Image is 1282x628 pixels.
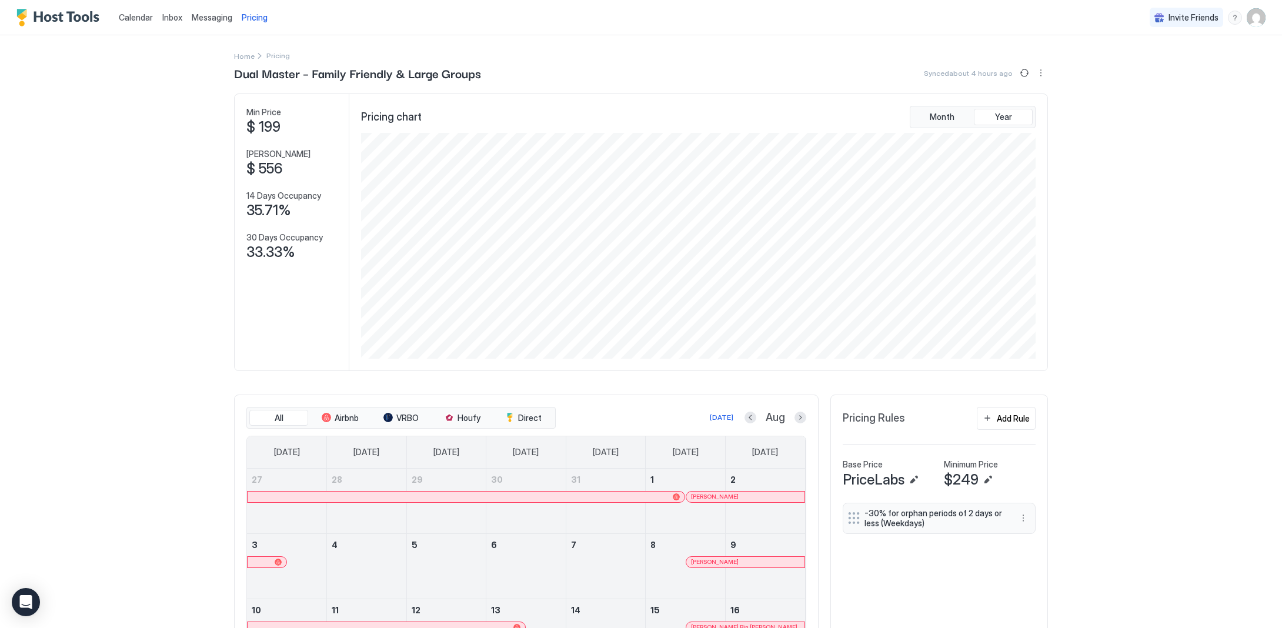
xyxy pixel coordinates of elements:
[974,109,1033,125] button: Year
[673,447,699,457] span: [DATE]
[332,540,338,550] span: 4
[327,469,407,534] td: July 28, 2025
[726,469,805,490] a: August 2, 2025
[794,412,806,423] button: Next month
[646,469,726,534] td: August 1, 2025
[907,473,921,487] button: Edit
[843,412,905,425] span: Pricing Rules
[864,508,1004,529] span: -30% for orphan periods of 2 days or less (Weekdays)
[353,447,379,457] span: [DATE]
[486,533,566,599] td: August 6, 2025
[1034,66,1048,80] div: menu
[650,475,654,485] span: 1
[406,469,486,534] td: July 29, 2025
[730,540,736,550] span: 9
[650,540,656,550] span: 8
[407,599,486,621] a: August 12, 2025
[1016,511,1030,525] button: More options
[593,447,619,457] span: [DATE]
[162,11,182,24] a: Inbox
[691,493,739,500] span: [PERSON_NAME]
[327,534,406,556] a: August 4, 2025
[1228,11,1242,25] div: menu
[501,436,550,468] a: Wednesday
[246,107,281,118] span: Min Price
[646,534,725,556] a: August 8, 2025
[995,112,1012,122] span: Year
[691,493,800,500] div: [PERSON_NAME]
[262,436,312,468] a: Sunday
[12,588,40,616] div: Open Intercom Messenger
[843,471,904,489] span: PriceLabs
[234,49,255,62] div: Breadcrumb
[266,51,290,60] span: Breadcrumb
[252,605,261,615] span: 10
[247,599,326,621] a: August 10, 2025
[246,191,321,201] span: 14 Days Occupancy
[458,413,480,423] span: Houfy
[1169,12,1218,23] span: Invite Friends
[752,447,778,457] span: [DATE]
[566,469,646,534] td: July 31, 2025
[981,473,995,487] button: Edit
[246,243,295,261] span: 33.33%
[246,202,291,219] span: 35.71%
[730,475,736,485] span: 2
[372,410,430,426] button: VRBO
[977,407,1036,430] button: Add Rule
[1034,66,1048,80] button: More options
[486,469,566,534] td: July 30, 2025
[119,11,153,24] a: Calendar
[332,475,342,485] span: 28
[1247,8,1266,27] div: User profile
[246,160,282,178] span: $ 556
[246,232,323,243] span: 30 Days Occupancy
[247,534,326,556] a: August 3, 2025
[910,106,1036,128] div: tab-group
[234,64,481,82] span: Dual Master – Family Friendly & Large Groups
[646,533,726,599] td: August 8, 2025
[242,12,268,23] span: Pricing
[691,558,739,566] span: [PERSON_NAME]
[513,447,539,457] span: [DATE]
[930,112,954,122] span: Month
[646,469,725,490] a: August 1, 2025
[650,605,660,615] span: 15
[518,413,542,423] span: Direct
[913,109,971,125] button: Month
[275,413,283,423] span: All
[491,475,503,485] span: 30
[691,558,800,566] div: [PERSON_NAME]
[412,475,423,485] span: 29
[234,52,255,61] span: Home
[246,407,556,429] div: tab-group
[246,118,281,136] span: $ 199
[486,469,566,490] a: July 30, 2025
[571,540,576,550] span: 7
[571,605,580,615] span: 14
[566,533,646,599] td: August 7, 2025
[566,599,646,621] a: August 14, 2025
[997,412,1030,425] div: Add Rule
[1017,66,1031,80] button: Sync prices
[1016,511,1030,525] div: menu
[252,475,262,485] span: 27
[433,410,492,426] button: Houfy
[726,534,805,556] a: August 9, 2025
[16,9,105,26] a: Host Tools Logo
[566,469,646,490] a: July 31, 2025
[246,149,311,159] span: [PERSON_NAME]
[571,475,580,485] span: 31
[247,533,327,599] td: August 3, 2025
[407,469,486,490] a: July 29, 2025
[725,469,805,534] td: August 2, 2025
[422,436,471,468] a: Tuesday
[407,534,486,556] a: August 5, 2025
[661,436,710,468] a: Friday
[327,469,406,490] a: July 28, 2025
[740,436,790,468] a: Saturday
[335,413,359,423] span: Airbnb
[361,111,422,124] span: Pricing chart
[566,534,646,556] a: August 7, 2025
[646,599,725,621] a: August 15, 2025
